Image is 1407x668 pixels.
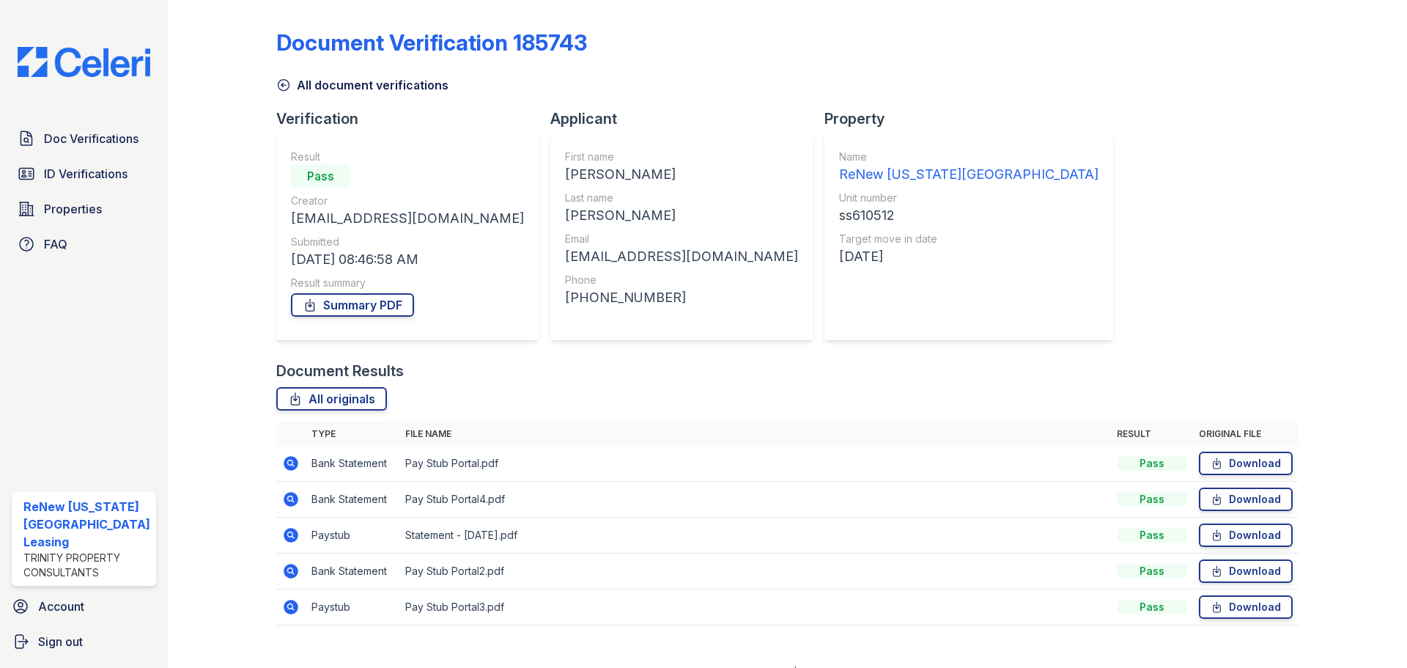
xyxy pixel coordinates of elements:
div: Verification [276,109,550,129]
div: Applicant [550,109,824,129]
div: Result summary [291,276,524,290]
div: [PERSON_NAME] [565,205,798,226]
div: [DATE] [839,246,1098,267]
td: Pay Stub Portal4.pdf [399,482,1111,518]
a: Download [1199,452,1293,475]
a: All document verifications [276,76,448,94]
div: Pass [1117,456,1187,471]
a: Doc Verifications [12,124,156,153]
div: [PHONE_NUMBER] [565,287,798,308]
span: ID Verifications [44,165,128,183]
div: ReNew [US_STATE][GEOGRAPHIC_DATA] [839,164,1098,185]
a: Download [1199,595,1293,619]
div: Pass [1117,492,1187,507]
a: Download [1199,488,1293,511]
div: Pass [1117,600,1187,614]
td: Paystub [306,518,399,554]
a: Properties [12,194,156,224]
div: ss610512 [839,205,1098,226]
div: Pass [1117,564,1187,579]
div: Name [839,150,1098,164]
th: Type [306,422,399,446]
td: Bank Statement [306,554,399,590]
td: Pay Stub Portal2.pdf [399,554,1111,590]
th: Result [1111,422,1193,446]
td: Paystub [306,590,399,625]
img: CE_Logo_Blue-a8612792a0a2168367f1c8372b55b34899dd931a85d93a1a3d3e32e68fde9ad4.png [6,47,162,77]
div: Property [824,109,1125,129]
td: Pay Stub Portal.pdf [399,446,1111,482]
div: Pass [1117,528,1187,543]
td: Bank Statement [306,482,399,518]
a: Name ReNew [US_STATE][GEOGRAPHIC_DATA] [839,150,1098,185]
div: Document Results [276,361,404,381]
a: FAQ [12,230,156,259]
div: Result [291,150,524,164]
a: Account [6,592,162,621]
a: Summary PDF [291,293,414,317]
a: Sign out [6,627,162,656]
div: [EMAIL_ADDRESS][DOMAIN_NAME] [291,208,524,229]
span: Properties [44,200,102,218]
a: Download [1199,559,1293,583]
div: ReNew [US_STATE][GEOGRAPHIC_DATA] Leasing [23,498,150,551]
div: Phone [565,273,798,287]
th: Original file [1193,422,1299,446]
div: Document Verification 185743 [276,29,587,56]
td: Pay Stub Portal3.pdf [399,590,1111,625]
div: Email [565,232,798,246]
div: [DATE] 08:46:58 AM [291,249,524,270]
span: Account [38,598,84,615]
div: Trinity Property Consultants [23,551,150,580]
th: File name [399,422,1111,446]
div: Unit number [839,191,1098,205]
a: Download [1199,524,1293,547]
td: Bank Statement [306,446,399,482]
td: Statement - [DATE].pdf [399,518,1111,554]
div: Submitted [291,235,524,249]
div: Last name [565,191,798,205]
div: Pass [291,164,350,188]
a: All originals [276,387,387,411]
span: Sign out [38,633,83,650]
div: Creator [291,194,524,208]
div: [EMAIL_ADDRESS][DOMAIN_NAME] [565,246,798,267]
div: Target move in date [839,232,1098,246]
span: Doc Verifications [44,130,139,147]
a: ID Verifications [12,159,156,188]
div: First name [565,150,798,164]
div: [PERSON_NAME] [565,164,798,185]
span: FAQ [44,235,67,253]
